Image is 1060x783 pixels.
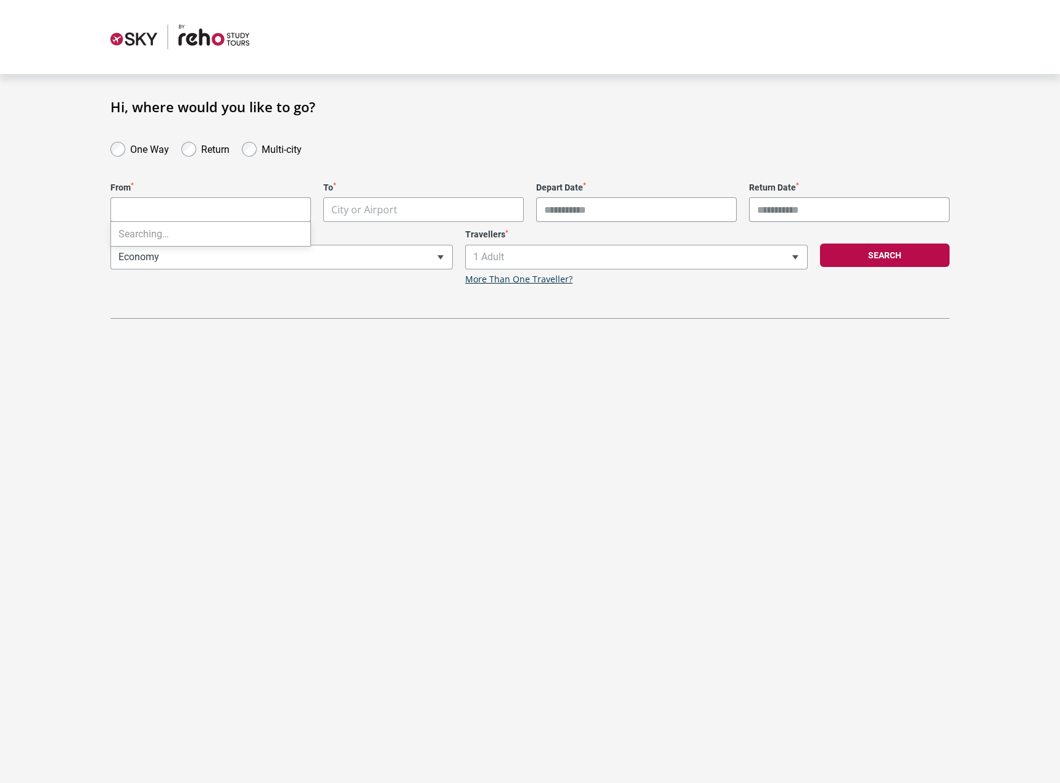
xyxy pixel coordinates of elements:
[262,141,302,155] label: Multi-city
[536,182,737,193] label: Depart Date
[465,274,573,285] a: More Than One Traveller?
[110,182,311,193] label: From
[110,197,311,222] span: City or Airport
[324,198,523,222] span: City or Airport
[331,203,397,216] span: City or Airport
[130,141,169,155] label: One Way
[323,182,524,193] label: To
[110,99,950,115] h1: Hi, where would you like to go?
[820,244,950,267] button: Search
[110,245,453,269] span: Economy
[465,229,808,240] label: Travellers
[111,245,452,269] span: Economy
[749,182,950,193] label: Return Date
[465,245,808,269] span: 1 Adult
[111,222,310,246] li: Searching…
[466,245,807,269] span: 1 Adult
[323,197,524,222] span: City or Airport
[201,141,230,155] label: Return
[111,197,310,222] input: Search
